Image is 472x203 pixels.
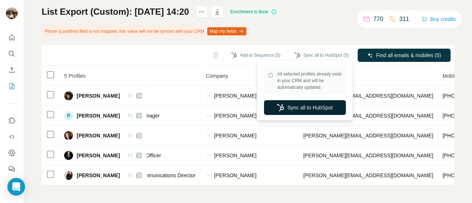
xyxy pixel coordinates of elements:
span: [PERSON_NAME][EMAIL_ADDRESS][DOMAIN_NAME] [303,93,433,99]
span: [PERSON_NAME] [77,112,120,119]
div: R [64,111,73,120]
span: [PERSON_NAME] [77,152,120,159]
span: [PERSON_NAME] [77,132,120,139]
span: [PERSON_NAME][EMAIL_ADDRESS][DOMAIN_NAME] [303,113,433,119]
button: Feedback [6,162,18,176]
h1: List Export (Custom): [DATE] 14:20 [42,6,189,18]
img: Avatar [6,7,18,19]
p: 311 [399,15,409,24]
span: [PERSON_NAME] [214,92,256,99]
button: Buy credits [421,14,456,24]
button: Map my fields [207,27,246,35]
span: [PERSON_NAME][EMAIL_ADDRESS][DOMAIN_NAME] [303,133,433,139]
img: Avatar [64,171,73,180]
span: [PERSON_NAME] [77,172,120,179]
button: My lists [6,80,18,93]
span: [PERSON_NAME] [77,92,120,99]
button: actions [196,6,208,18]
span: Marketing & Communications Director [108,172,195,178]
p: 770 [373,15,383,24]
img: company-logo [206,113,212,119]
img: Avatar [64,131,73,140]
button: Use Surfe on LinkedIn [6,114,18,127]
div: Open Intercom Messenger [7,178,25,196]
span: Find all emails & mobiles (5) [376,52,441,59]
span: [PERSON_NAME] [214,112,256,119]
span: [PERSON_NAME] [214,132,256,139]
span: [PERSON_NAME] [214,172,256,179]
span: E-commerce Manager [108,113,160,119]
button: Quick start [6,31,18,44]
span: Mobile [442,73,458,79]
span: [PERSON_NAME][EMAIL_ADDRESS][DOMAIN_NAME] [303,172,433,178]
img: company-logo [206,133,212,139]
button: Sync all to HubSpot [264,100,346,115]
button: Enrich CSV [6,63,18,77]
span: [PERSON_NAME][EMAIL_ADDRESS][DOMAIN_NAME] [303,153,433,158]
span: Company [206,73,228,79]
span: All selected profiles already exist in your CRM and will be automatically updated. [277,71,342,91]
img: company-logo [206,172,212,178]
img: Avatar [64,151,73,160]
span: [PERSON_NAME] [214,152,256,159]
div: Enrichment is done [228,7,280,16]
button: Add to Sequence (5) [226,50,286,61]
button: Find all emails & mobiles (5) [358,49,451,62]
button: Dashboard [6,146,18,160]
img: company-logo [206,153,212,158]
img: company-logo [206,93,212,99]
span: Chief Executive Officer [108,153,161,158]
div: Phone (Landline) field is not mapped, this value will not be synced with your CRM [42,25,248,38]
img: Avatar [64,91,73,100]
button: Sync all to HubSpot (5) [289,50,354,61]
span: 5 Profiles [64,73,86,79]
button: Use Surfe API [6,130,18,143]
button: Search [6,47,18,60]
